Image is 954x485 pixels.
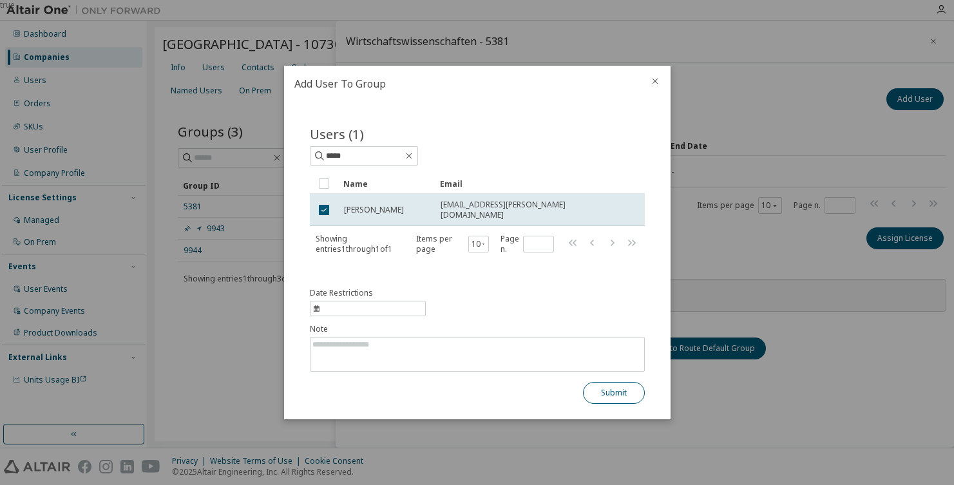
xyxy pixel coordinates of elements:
span: Items per page [416,234,489,254]
div: Email [440,173,623,194]
span: [PERSON_NAME] [344,205,404,215]
label: Note [310,324,645,334]
span: [EMAIL_ADDRESS][PERSON_NAME][DOMAIN_NAME] [441,200,622,220]
button: close [650,76,660,86]
div: Name [343,173,430,194]
h2: Add User To Group [284,66,640,102]
button: Submit [583,382,645,404]
span: Date Restrictions [310,288,373,298]
span: Showing entries 1 through 1 of 1 [316,233,392,254]
button: information [310,288,426,316]
button: 10 [471,239,486,249]
span: Page n. [501,234,554,254]
span: Users (1) [310,125,364,143]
